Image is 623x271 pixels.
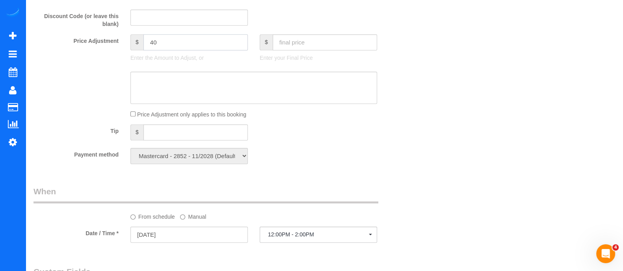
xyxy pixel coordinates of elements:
p: Enter the Amount to Adjust, or [130,54,248,62]
label: From schedule [130,210,175,221]
p: Enter your Final Price [260,54,377,62]
span: $ [260,34,273,50]
button: 12:00PM - 2:00PM [260,227,377,243]
span: 4 [612,244,619,251]
img: Automaid Logo [5,8,20,19]
label: Date / Time * [28,227,125,237]
label: Payment method [28,148,125,159]
iframe: Intercom live chat [596,244,615,263]
input: From schedule [130,214,136,219]
input: MM/DD/YYYY [130,227,248,243]
span: $ [130,124,143,140]
label: Price Adjustment [28,34,125,45]
input: Manual [180,214,185,219]
label: Discount Code (or leave this blank) [28,9,125,28]
legend: When [33,186,378,203]
label: Tip [28,124,125,135]
input: final price [273,34,377,50]
span: $ [130,34,143,50]
label: Manual [180,210,206,221]
span: 12:00PM - 2:00PM [268,231,369,238]
span: Price Adjustment only applies to this booking [137,111,246,118]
